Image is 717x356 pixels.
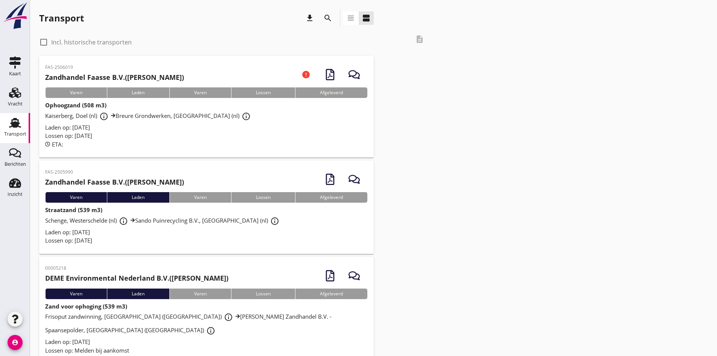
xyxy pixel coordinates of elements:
div: Varen [45,289,107,299]
div: Kaart [9,71,21,76]
div: Transport [39,12,84,24]
div: Varen [169,289,231,299]
div: Berichten [5,162,26,167]
strong: Ophoogzand (508 m3) [45,101,107,109]
i: search [323,14,332,23]
div: Afgeleverd [295,289,367,299]
span: Laden op: [DATE] [45,338,90,345]
span: ETA: [52,141,63,148]
div: Lossen [231,192,295,203]
h2: ([PERSON_NAME]) [45,273,228,283]
img: logo-small.a267ee39.svg [2,2,29,30]
i: info_outline [270,217,279,226]
div: Laden [107,289,169,299]
span: Frisoput zandwinning, [GEOGRAPHIC_DATA] ([GEOGRAPHIC_DATA]) [PERSON_NAME] Zandhandel B.V. - Spaan... [45,313,332,334]
p: FAS-2506019 [45,64,184,71]
strong: Zand voor ophoging (539 m3) [45,303,127,310]
div: Inzicht [8,192,23,197]
a: FAS-2505990Zandhandel Faasse B.V.([PERSON_NAME])VarenLadenVarenLossenAfgeleverdStraatzand (539 m3... [39,160,374,254]
i: info_outline [242,112,251,121]
div: Varen [45,87,107,98]
strong: Straatzand (539 m3) [45,206,102,214]
i: info_outline [206,326,215,335]
i: view_agenda [362,14,371,23]
p: FAS-2505990 [45,169,184,176]
i: view_headline [346,14,355,23]
div: Laden [107,192,169,203]
div: Varen [45,192,107,203]
strong: Zandhandel Faasse B.V. [45,73,125,82]
span: Laden op: [DATE] [45,124,90,131]
div: Vracht [8,101,23,106]
i: info_outline [119,217,128,226]
div: Afgeleverd [295,87,367,98]
div: Varen [169,87,231,98]
strong: Zandhandel Faasse B.V. [45,177,125,186]
i: info_outline [99,112,108,121]
i: error [295,64,317,85]
span: Schenge, Westerschelde (nl) Sando Puinrecycling B.V., [GEOGRAPHIC_DATA] (nl) [45,217,282,224]
div: Lossen [231,289,295,299]
div: Afgeleverd [295,192,367,203]
span: Lossen op: Melden bij aankomst [45,347,129,354]
label: Incl. historische transporten [51,38,132,46]
span: Lossen op: [DATE] [45,132,92,139]
a: FAS-2506019Zandhandel Faasse B.V.([PERSON_NAME])VarenLadenVarenLossenAfgeleverdOphoogzand (508 m3... [39,56,374,157]
i: download [305,14,314,23]
div: Lossen [231,87,295,98]
span: Kaiserberg, Doel (nl) Breure Grondwerken, [GEOGRAPHIC_DATA] (nl) [45,112,253,119]
span: Lossen op: [DATE] [45,237,92,244]
span: Laden op: [DATE] [45,228,90,236]
div: Laden [107,87,169,98]
p: 00005218 [45,265,228,272]
div: Varen [169,192,231,203]
i: info_outline [224,313,233,322]
h2: ([PERSON_NAME]) [45,177,184,187]
h2: ([PERSON_NAME]) [45,72,184,83]
div: Transport [4,131,26,136]
strong: DEME Environmental Nederland B.V. [45,273,169,283]
i: account_circle [8,335,23,350]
